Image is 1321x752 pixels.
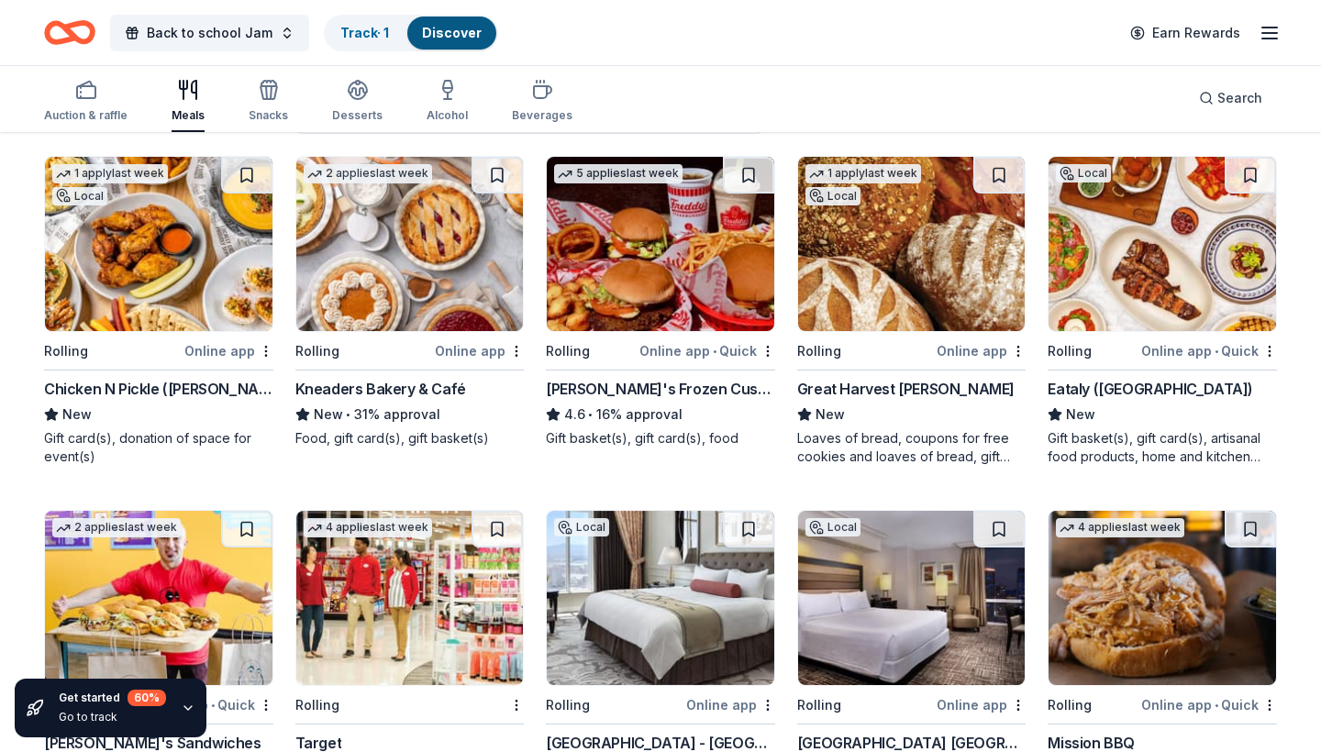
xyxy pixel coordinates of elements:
[52,518,181,537] div: 2 applies last week
[546,340,590,362] div: Rolling
[44,11,95,54] a: Home
[547,511,774,685] img: Image for Venetian Resort - Las Vegas
[295,156,525,448] a: Image for Kneaders Bakery & Café2 applieslast weekRollingOnline appKneaders Bakery & CaféNew•31% ...
[1141,693,1277,716] div: Online app Quick
[296,511,524,685] img: Image for Target
[422,25,482,40] a: Discover
[62,404,92,426] span: New
[937,339,1026,362] div: Online app
[554,518,609,536] div: Local
[512,72,572,132] button: Beverages
[1119,17,1251,50] a: Earn Rewards
[546,404,775,426] div: 16% approval
[589,407,594,422] span: •
[805,187,860,205] div: Local
[546,694,590,716] div: Rolling
[797,378,1015,400] div: Great Harvest [PERSON_NAME]
[427,108,468,123] div: Alcohol
[332,72,383,132] button: Desserts
[427,72,468,132] button: Alcohol
[184,339,273,362] div: Online app
[314,404,343,426] span: New
[1049,157,1276,331] img: Image for Eataly (Las Vegas)
[547,157,774,331] img: Image for Freddy's Frozen Custard & Steakburgers
[1184,80,1277,116] button: Search
[304,164,432,183] div: 2 applies last week
[546,156,775,448] a: Image for Freddy's Frozen Custard & Steakburgers5 applieslast weekRollingOnline app•Quick[PERSON_...
[59,690,166,706] div: Get started
[1066,404,1095,426] span: New
[44,108,128,123] div: Auction & raffle
[332,108,383,123] div: Desserts
[1048,429,1277,466] div: Gift basket(s), gift card(s), artisanal food products, home and kitchen products
[639,339,775,362] div: Online app Quick
[172,72,205,132] button: Meals
[346,407,350,422] span: •
[44,429,273,466] div: Gift card(s), donation of space for event(s)
[147,22,272,44] span: Back to school Jam
[52,187,107,205] div: Local
[1141,339,1277,362] div: Online app Quick
[110,15,309,51] button: Back to school Jam
[1217,87,1262,109] span: Search
[937,693,1026,716] div: Online app
[295,378,466,400] div: Kneaders Bakery & Café
[435,339,524,362] div: Online app
[45,511,272,685] img: Image for Ike's Sandwiches
[128,690,166,706] div: 60 %
[295,694,339,716] div: Rolling
[324,15,498,51] button: Track· 1Discover
[798,511,1026,685] img: Image for Treasure Island Las Vegas
[1056,518,1184,537] div: 4 applies last week
[713,344,716,359] span: •
[1048,694,1092,716] div: Rolling
[295,340,339,362] div: Rolling
[1215,698,1218,713] span: •
[797,156,1027,466] a: Image for Great Harvest Henderson1 applylast weekLocalRollingOnline appGreat Harvest [PERSON_NAME...
[340,25,389,40] a: Track· 1
[797,694,841,716] div: Rolling
[1048,340,1092,362] div: Rolling
[44,378,273,400] div: Chicken N Pickle ([PERSON_NAME])
[44,72,128,132] button: Auction & raffle
[45,157,272,331] img: Image for Chicken N Pickle (Henderson)
[797,429,1027,466] div: Loaves of bread, coupons for free cookies and loaves of bread, gift baskets for raffles and auctions
[172,108,205,123] div: Meals
[1056,164,1111,182] div: Local
[249,108,288,123] div: Snacks
[1048,156,1277,466] a: Image for Eataly (Las Vegas)LocalRollingOnline app•QuickEataly ([GEOGRAPHIC_DATA])NewGift basket(...
[686,693,775,716] div: Online app
[249,72,288,132] button: Snacks
[798,157,1026,331] img: Image for Great Harvest Henderson
[1048,378,1253,400] div: Eataly ([GEOGRAPHIC_DATA])
[1215,344,1218,359] span: •
[52,164,168,183] div: 1 apply last week
[805,164,921,183] div: 1 apply last week
[564,404,585,426] span: 4.6
[512,108,572,123] div: Beverages
[546,378,775,400] div: [PERSON_NAME]'s Frozen Custard & Steakburgers
[1049,511,1276,685] img: Image for Mission BBQ
[295,429,525,448] div: Food, gift card(s), gift basket(s)
[797,340,841,362] div: Rolling
[805,518,860,536] div: Local
[546,429,775,448] div: Gift basket(s), gift card(s), food
[44,156,273,466] a: Image for Chicken N Pickle (Henderson)1 applylast weekLocalRollingOnline appChicken N Pickle ([PE...
[44,340,88,362] div: Rolling
[816,404,845,426] span: New
[295,404,525,426] div: 31% approval
[304,518,432,537] div: 4 applies last week
[554,164,683,183] div: 5 applies last week
[59,710,166,724] div: Go to track
[296,157,524,331] img: Image for Kneaders Bakery & Café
